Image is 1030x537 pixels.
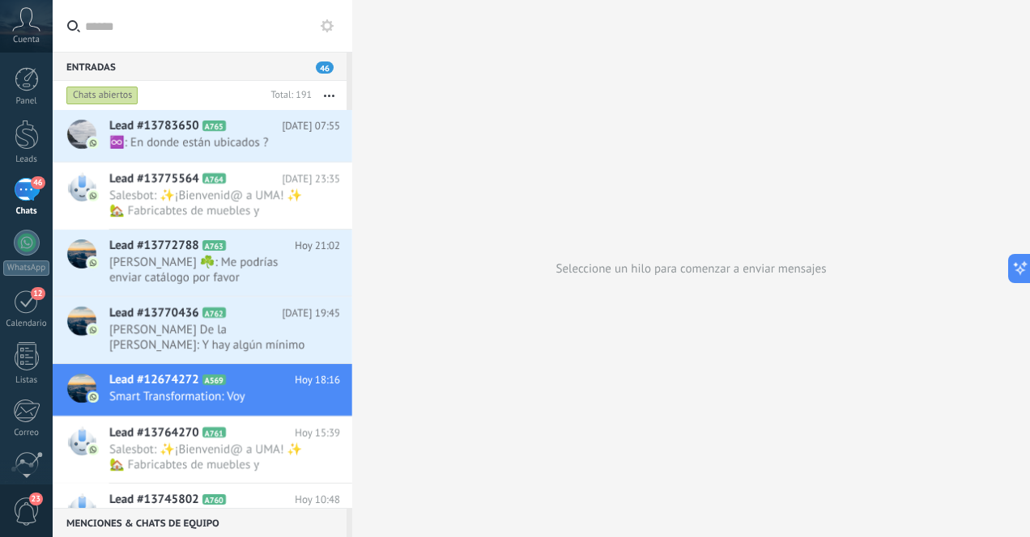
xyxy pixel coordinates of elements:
div: WhatsApp [3,260,49,276]
span: 12 [31,287,45,300]
div: Correo [3,428,50,438]
img: com.amocrm.amocrmwa.svg [87,391,99,403]
img: com.amocrm.amocrmwa.svg [87,444,99,455]
span: [DATE] 19:45 [282,305,340,321]
img: com.amocrm.amocrmwa.svg [87,190,99,201]
a: Lead #13764270 A761 Hoy 15:39 Salesbot: ✨¡Bienvenid@ a UMA! ✨ 🏡 Fabricabtes de muebles y decoraci... [53,416,352,483]
span: Salesbot: ✨¡Bienvenid@ a UMA! ✨ 🏡 Fabricabtes de muebles y decoración artesanal 💫 Diseñamos y fab... [109,442,309,472]
img: com.amocrm.amocrmwa.svg [87,137,99,149]
span: 23 [29,493,43,505]
a: Lead #13775564 A764 [DATE] 23:35 Salesbot: ✨¡Bienvenid@ a UMA! ✨ 🏡 Fabricabtes de muebles y decor... [53,163,352,229]
span: Hoy 15:39 [295,425,340,441]
span: [PERSON_NAME] ☘️: Me podrías enviar catálogo por favor [109,255,309,285]
span: A762 [202,307,226,318]
span: Smart Transformation: Voy [109,389,309,404]
span: [DATE] 23:35 [282,171,340,187]
span: Lead #13770436 [109,305,199,321]
span: A761 [202,427,226,438]
span: Lead #13772788 [109,238,199,254]
img: com.amocrm.amocrmwa.svg [87,257,99,268]
a: Lead #13770436 A762 [DATE] 19:45 [PERSON_NAME] De la [PERSON_NAME]: Y hay algún mínimo de compra? [53,297,352,363]
span: Cuenta [13,35,40,45]
span: Lead #13764270 [109,425,199,441]
span: 46 [316,61,334,74]
a: Lead #12674272 A569 Hoy 18:16 Smart Transformation: Voy [53,364,352,416]
span: [DATE] 07:55 [282,118,340,134]
img: com.amocrm.amocrmwa.svg [87,324,99,336]
span: A764 [202,173,226,184]
div: Entradas [53,52,347,81]
span: Lead #12674272 [109,372,199,388]
div: Total: 191 [264,87,312,104]
span: A763 [202,240,226,251]
span: 46 [31,176,45,189]
span: Hoy 18:16 [295,372,340,388]
div: Leads [3,154,50,165]
span: ♾️: En donde están ubicados ? [109,135,309,150]
span: A760 [202,494,226,505]
span: Lead #13745802 [109,492,199,508]
span: A569 [202,374,226,385]
span: [PERSON_NAME] De la [PERSON_NAME]: Y hay algún mínimo de compra? [109,322,309,353]
button: Más [312,81,347,110]
span: Lead #13783650 [109,118,199,134]
span: Hoy 21:02 [295,238,340,254]
div: Menciones & Chats de equipo [53,508,347,537]
span: Hoy 10:48 [295,492,340,508]
span: A765 [202,121,226,131]
a: Lead #13783650 A765 [DATE] 07:55 ♾️: En donde están ubicados ? [53,110,352,162]
div: Calendario [3,319,50,329]
div: Chats [3,206,50,217]
div: Listas [3,375,50,386]
span: Lead #13775564 [109,171,199,187]
a: Lead #13772788 A763 Hoy 21:02 [PERSON_NAME] ☘️: Me podrías enviar catálogo por favor [53,230,352,296]
div: Panel [3,96,50,107]
span: Salesbot: ✨¡Bienvenid@ a UMA! ✨ 🏡 Fabricabtes de muebles y decoración artesanal 💫 Diseñamos y fab... [109,188,309,218]
div: Chats abiertos [66,86,138,105]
